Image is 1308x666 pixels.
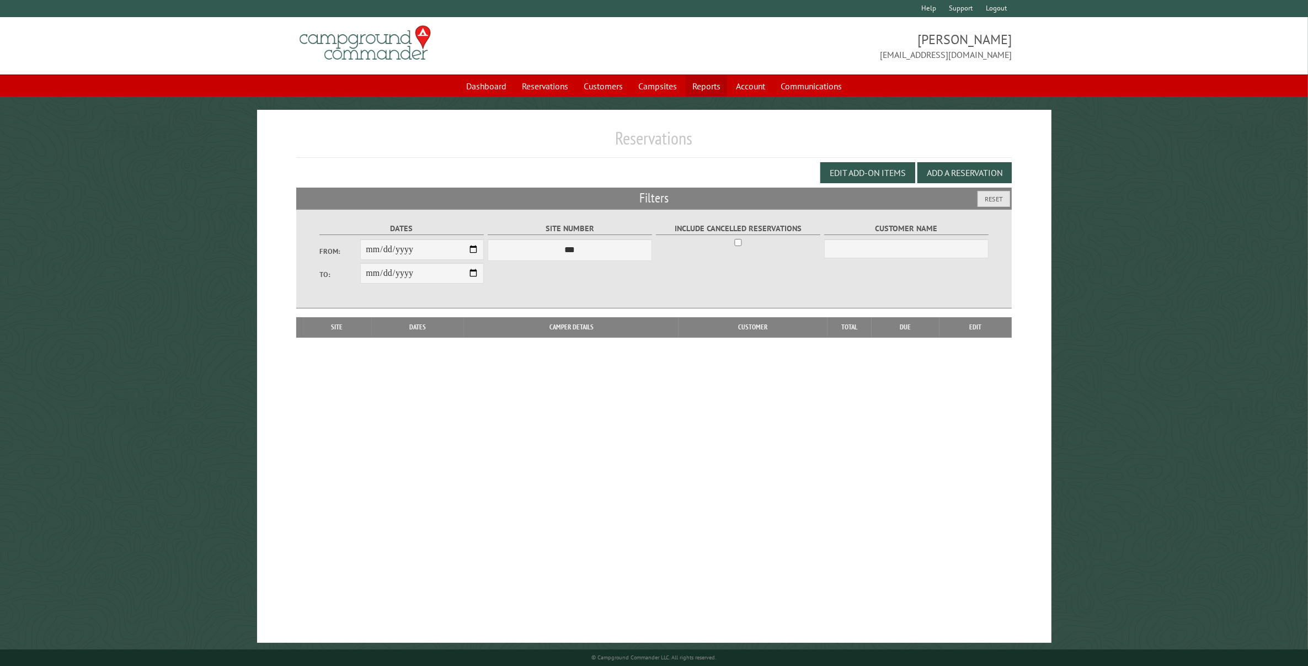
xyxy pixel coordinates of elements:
[296,127,1012,158] h1: Reservations
[515,76,575,97] a: Reservations
[296,188,1012,209] h2: Filters
[939,317,1012,337] th: Edit
[729,76,772,97] a: Account
[296,22,434,65] img: Campground Commander
[872,317,939,337] th: Due
[577,76,629,97] a: Customers
[302,317,372,337] th: Site
[679,317,827,337] th: Customer
[824,222,989,235] label: Customer Name
[319,269,361,280] label: To:
[464,317,679,337] th: Camper Details
[656,222,821,235] label: Include Cancelled Reservations
[319,222,484,235] label: Dates
[820,162,915,183] button: Edit Add-on Items
[372,317,464,337] th: Dates
[827,317,872,337] th: Total
[632,76,684,97] a: Campsites
[319,246,361,257] label: From:
[686,76,727,97] a: Reports
[654,30,1012,61] span: [PERSON_NAME] [EMAIL_ADDRESS][DOMAIN_NAME]
[592,654,717,661] small: © Campground Commander LLC. All rights reserved.
[774,76,848,97] a: Communications
[917,162,1012,183] button: Add a Reservation
[488,222,653,235] label: Site Number
[978,191,1010,207] button: Reset
[460,76,513,97] a: Dashboard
